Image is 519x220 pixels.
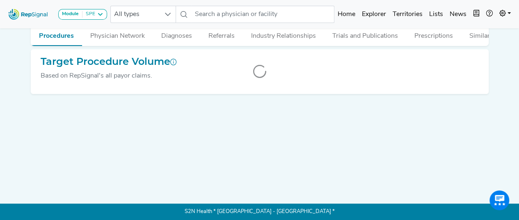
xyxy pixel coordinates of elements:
a: News [446,6,470,23]
a: Home [334,6,359,23]
button: ModuleSPE [58,9,107,20]
strong: Module [62,11,79,16]
div: SPE [82,11,95,18]
p: S2N Health * [GEOGRAPHIC_DATA] - [GEOGRAPHIC_DATA] * [31,204,489,220]
a: Territories [389,6,426,23]
span: All types [111,6,160,23]
button: Industry Relationships [243,23,324,45]
button: Diagnoses [153,23,200,45]
button: Referrals [200,23,243,45]
a: Lists [426,6,446,23]
a: Explorer [359,6,389,23]
button: Physician Network [82,23,153,45]
button: Intel Book [470,6,483,23]
button: Trials and Publications [324,23,406,45]
input: Search a physician or facility [192,6,334,23]
button: Prescriptions [406,23,461,45]
button: Procedures [31,23,82,46]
